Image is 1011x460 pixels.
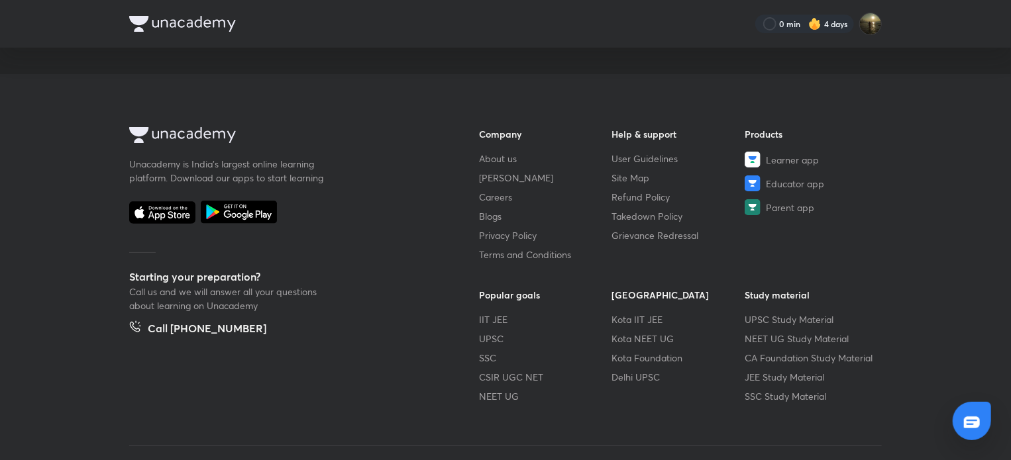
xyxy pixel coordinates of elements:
a: SSC [479,351,612,365]
a: Parent app [745,199,878,215]
h6: Products [745,127,878,141]
h5: Call [PHONE_NUMBER] [148,320,266,339]
a: SSC Study Material [745,389,878,403]
span: Learner app [766,153,819,167]
h6: Study material [745,288,878,302]
a: Blogs [479,209,612,223]
img: Company Logo [129,16,236,32]
h6: [GEOGRAPHIC_DATA] [612,288,745,302]
a: CSIR UGC NET [479,370,612,384]
a: UPSC Study Material [745,312,878,326]
img: Parent app [745,199,761,215]
a: Educator app [745,175,878,191]
a: NEET UG [479,389,612,403]
a: UPSC [479,332,612,345]
a: Privacy Policy [479,228,612,242]
h6: Company [479,127,612,141]
a: NEET UG Study Material [745,332,878,345]
a: Takedown Policy [612,209,745,223]
img: Learner app [745,152,761,167]
a: JEE Study Material [745,370,878,384]
span: Educator app [766,177,824,191]
img: streak [808,17,822,30]
a: Kota NEET UG [612,332,745,345]
p: Unacademy is India’s largest online learning platform. Download our apps to start learning [129,157,328,185]
h6: Popular goals [479,288,612,302]
a: [PERSON_NAME] [479,171,612,185]
a: About us [479,152,612,165]
a: CA Foundation Study Material [745,351,878,365]
a: Learner app [745,152,878,167]
a: Call [PHONE_NUMBER] [129,320,266,339]
a: Refund Policy [612,190,745,204]
a: Terms and Conditions [479,248,612,261]
span: Parent app [766,201,814,214]
img: Omkar Gote [859,13,882,35]
a: Grievance Redressal [612,228,745,242]
a: Kota IIT JEE [612,312,745,326]
a: Kota Foundation [612,351,745,365]
img: Educator app [745,175,761,191]
span: Careers [479,190,512,204]
a: Delhi UPSC [612,370,745,384]
a: User Guidelines [612,152,745,165]
a: Company Logo [129,127,437,146]
p: Call us and we will answer all your questions about learning on Unacademy [129,285,328,312]
a: Site Map [612,171,745,185]
a: Careers [479,190,612,204]
a: IIT JEE [479,312,612,326]
h5: Starting your preparation? [129,269,437,285]
h6: Help & support [612,127,745,141]
img: Company Logo [129,127,236,143]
